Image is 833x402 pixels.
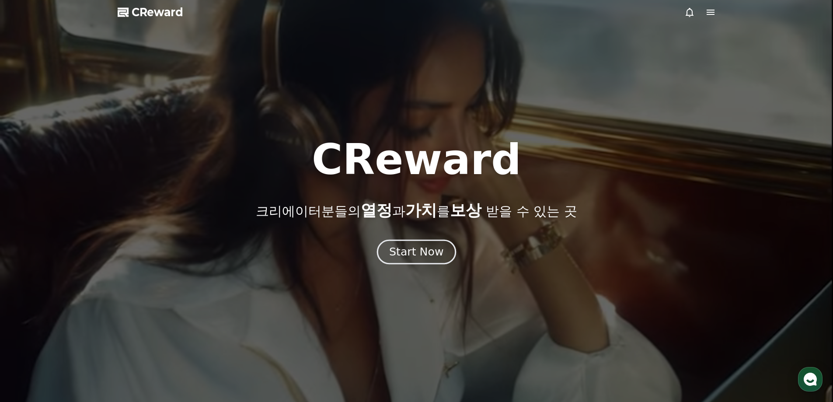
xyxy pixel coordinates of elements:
button: Start Now [377,239,456,264]
a: CReward [118,5,183,19]
h1: CReward [312,139,521,181]
div: Start Now [389,245,443,259]
span: 설정 [135,290,146,297]
a: 설정 [113,277,168,299]
span: 대화 [80,291,91,298]
span: 홈 [28,290,33,297]
a: Start Now [379,249,454,257]
a: 대화 [58,277,113,299]
span: 가치 [405,201,437,219]
span: 보상 [450,201,481,219]
a: 홈 [3,277,58,299]
span: 열정 [361,201,392,219]
p: 크리에이터분들의 과 를 받을 수 있는 곳 [256,202,577,219]
span: CReward [132,5,183,19]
